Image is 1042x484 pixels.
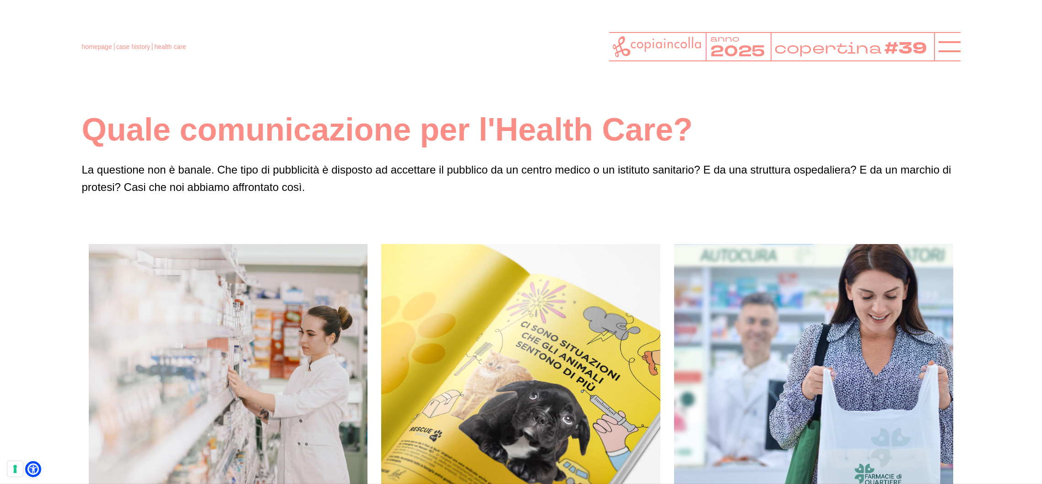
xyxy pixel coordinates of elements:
[154,43,186,50] a: health care
[886,38,929,60] tspan: #39
[82,110,961,150] h1: Quale comunicazione per l'Health Care?
[710,41,765,62] tspan: 2025
[27,463,39,475] a: Open Accessibility Menu
[710,33,739,44] tspan: anno
[116,43,151,50] a: case history
[82,163,951,193] span: La questione non è banale. Che tipo di pubblicità è disposto ad accettare il pubblico da un centr...
[7,461,23,477] button: Le tue preferenze relative al consenso per le tecnologie di tracciamento
[774,38,883,59] tspan: copertina
[82,43,112,50] a: homepage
